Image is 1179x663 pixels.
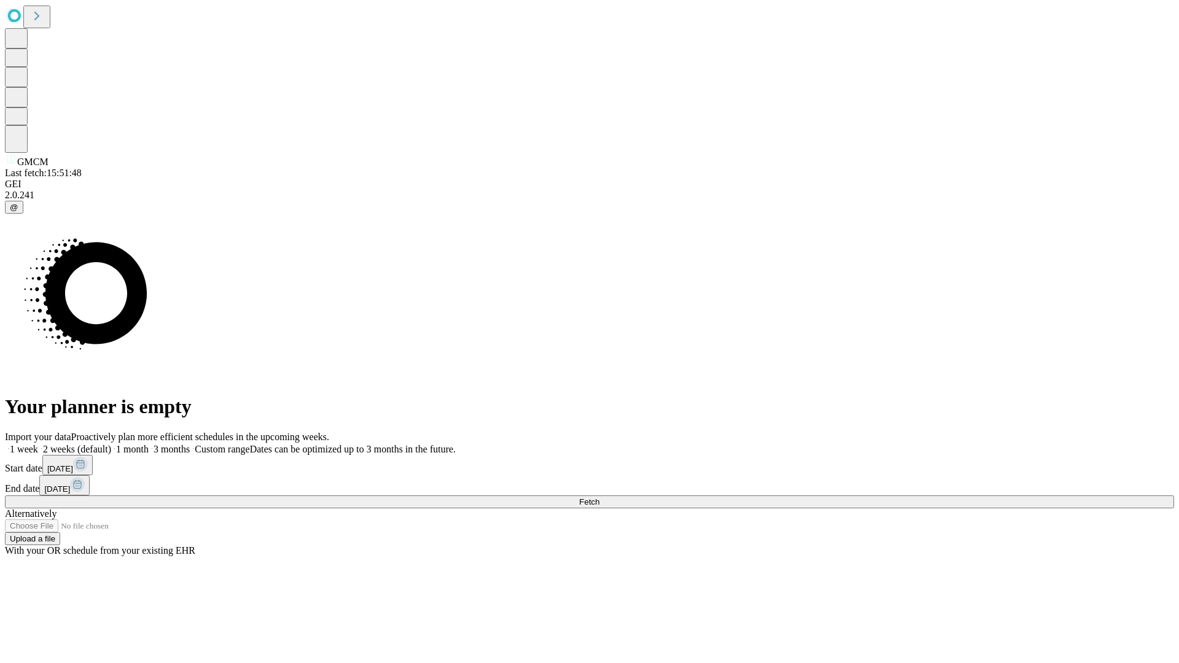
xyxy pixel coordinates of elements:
[116,444,149,454] span: 1 month
[17,157,49,167] span: GMCM
[5,179,1174,190] div: GEI
[195,444,249,454] span: Custom range
[5,495,1174,508] button: Fetch
[5,455,1174,475] div: Start date
[71,432,329,442] span: Proactively plan more efficient schedules in the upcoming weeks.
[39,475,90,495] button: [DATE]
[42,455,93,475] button: [DATE]
[10,203,18,212] span: @
[5,532,60,545] button: Upload a file
[44,484,70,494] span: [DATE]
[47,464,73,473] span: [DATE]
[579,497,599,506] span: Fetch
[5,545,195,556] span: With your OR schedule from your existing EHR
[5,432,71,442] span: Import your data
[5,395,1174,418] h1: Your planner is empty
[5,190,1174,201] div: 2.0.241
[5,168,82,178] span: Last fetch: 15:51:48
[5,201,23,214] button: @
[5,508,56,519] span: Alternatively
[5,475,1174,495] div: End date
[250,444,456,454] span: Dates can be optimized up to 3 months in the future.
[43,444,111,454] span: 2 weeks (default)
[10,444,38,454] span: 1 week
[154,444,190,454] span: 3 months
